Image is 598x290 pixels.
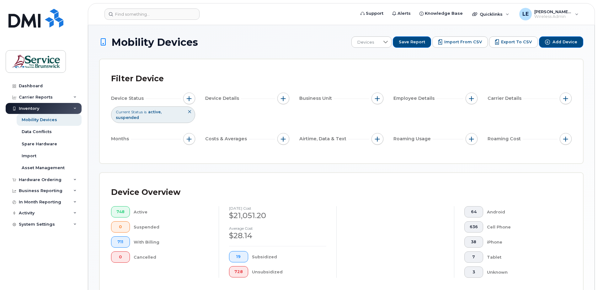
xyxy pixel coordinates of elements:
[464,266,483,278] button: 3
[116,109,143,115] span: Current Status
[489,36,538,48] button: Export to CSV
[464,221,483,233] button: 636
[116,239,125,244] span: 711
[488,95,523,102] span: Carrier Details
[470,239,478,244] span: 38
[205,136,249,142] span: Costs & Averages
[487,266,562,278] div: Unknown
[393,136,433,142] span: Roaming Usage
[470,270,478,275] span: 3
[111,184,180,201] div: Device Overview
[229,251,248,262] button: 19
[111,95,146,102] span: Device Status
[229,226,326,230] h4: Average cost
[205,95,241,102] span: Device Details
[299,95,334,102] span: Business Unit
[464,251,483,263] button: 7
[111,221,130,233] button: 0
[111,136,131,142] span: Months
[464,206,483,217] button: 64
[432,36,488,48] button: Import from CSV
[444,39,482,45] span: Import from CSV
[148,110,162,114] span: active
[488,136,523,142] span: Roaming Cost
[116,224,125,229] span: 0
[111,37,198,48] span: Mobility Devices
[116,209,125,214] span: 748
[470,224,478,229] span: 636
[487,206,562,217] div: Android
[134,221,209,233] div: Suspended
[393,36,431,48] button: Save Report
[229,266,248,277] button: 728
[111,71,164,87] div: Filter Device
[553,39,577,45] span: Add Device
[111,236,130,248] button: 711
[487,251,562,263] div: Tablet
[470,209,478,214] span: 64
[229,230,326,241] div: $28.14
[539,36,583,48] button: Add Device
[111,251,130,263] button: 0
[111,206,130,217] button: 748
[352,37,380,48] span: Devices
[134,206,209,217] div: Active
[134,251,209,263] div: Cancelled
[501,39,532,45] span: Export to CSV
[393,95,436,102] span: Employee Details
[229,206,326,210] h4: [DATE] cost
[399,39,425,45] span: Save Report
[144,109,147,115] span: is
[299,136,348,142] span: Airtime, Data & Text
[134,236,209,248] div: With Billing
[464,236,483,248] button: 38
[252,251,327,262] div: Subsidized
[234,254,243,259] span: 19
[116,255,125,260] span: 0
[470,255,478,260] span: 7
[487,221,562,233] div: Cell Phone
[234,269,243,274] span: 728
[487,236,562,248] div: iPhone
[229,210,326,221] div: $21,051.20
[252,266,327,277] div: Unsubsidized
[116,115,139,120] span: suspended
